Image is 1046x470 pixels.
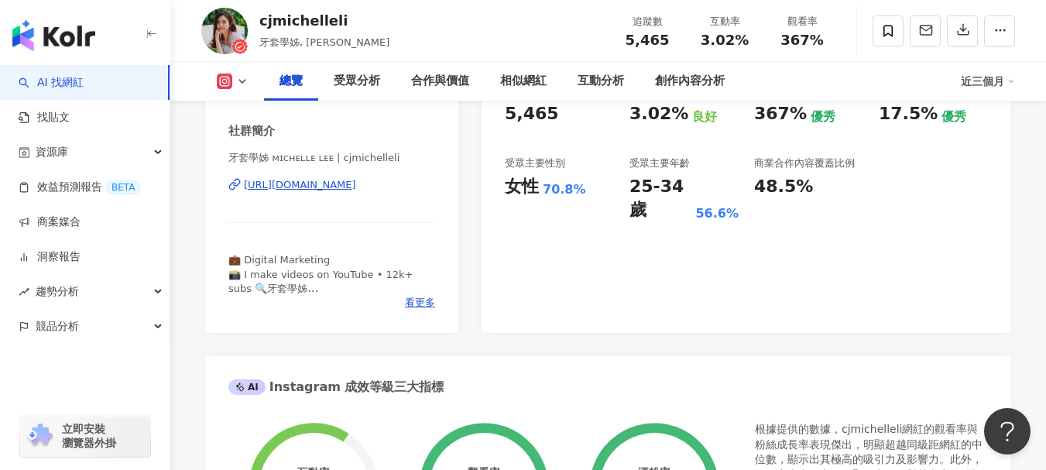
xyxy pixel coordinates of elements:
[62,422,116,450] span: 立即安裝 瀏覽器外掛
[505,102,559,126] div: 5,465
[334,72,380,91] div: 受眾分析
[773,14,832,29] div: 觀看率
[655,72,725,91] div: 創作內容分析
[695,14,754,29] div: 互動率
[618,14,677,29] div: 追蹤數
[505,156,565,170] div: 受眾主要性別
[19,249,81,265] a: 洞察報告
[228,379,444,396] div: Instagram 成效等級三大指標
[20,415,150,457] a: chrome extension立即安裝 瀏覽器外掛
[984,408,1031,455] iframe: Help Scout Beacon - Open
[19,286,29,297] span: rise
[961,69,1015,94] div: 近三個月
[19,214,81,230] a: 商案媒合
[629,102,688,126] div: 3.02%
[411,72,469,91] div: 合作與價值
[19,75,84,91] a: searchAI 找網紅
[25,424,55,448] img: chrome extension
[695,205,739,222] div: 56.6%
[754,156,855,170] div: 商業合作內容覆蓋比例
[879,102,938,126] div: 17.5%
[754,175,813,199] div: 48.5%
[701,33,749,48] span: 3.02%
[228,254,413,336] span: 💼 Digital Marketing 📸 I make videos on YouTube • 12k+ subs 🔍牙套學姊 🤎 Brand @[DOMAIN_NAME] 👩🏻‍💻合作inb...
[259,11,389,30] div: cjmichelleli
[228,151,435,165] span: 牙套學姊 ᴍɪᴄʜᴇʟʟᴇ ʟᴇᴇ | cjmichelleli
[500,72,547,91] div: 相似網紅
[19,110,70,125] a: 找貼文
[692,108,717,125] div: 良好
[12,20,95,51] img: logo
[36,274,79,309] span: 趨勢分析
[629,175,691,223] div: 25-34 歲
[811,108,835,125] div: 優秀
[754,102,807,126] div: 367%
[780,33,824,48] span: 367%
[405,296,435,310] span: 看更多
[228,379,266,395] div: AI
[543,181,586,198] div: 70.8%
[244,178,356,192] div: [URL][DOMAIN_NAME]
[201,8,248,54] img: KOL Avatar
[280,72,303,91] div: 總覽
[578,72,624,91] div: 互動分析
[941,108,966,125] div: 優秀
[228,123,275,139] div: 社群簡介
[626,32,670,48] span: 5,465
[228,178,435,192] a: [URL][DOMAIN_NAME]
[19,180,141,195] a: 效益預測報告BETA
[505,175,539,199] div: 女性
[36,309,79,344] span: 競品分析
[36,135,68,170] span: 資源庫
[259,36,389,48] span: 牙套學姊, [PERSON_NAME]
[629,156,690,170] div: 受眾主要年齡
